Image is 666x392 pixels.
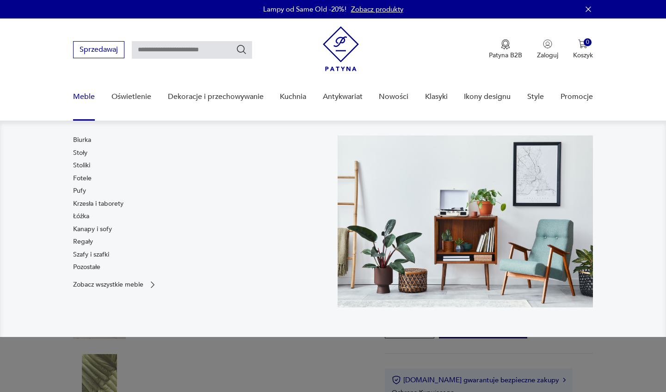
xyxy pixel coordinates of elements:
a: Łóżka [73,212,89,221]
p: Zobacz wszystkie meble [73,282,143,288]
p: Patyna B2B [489,51,522,60]
img: Patyna - sklep z meblami i dekoracjami vintage [323,26,359,71]
a: Pufy [73,186,86,196]
a: Stoły [73,148,87,158]
a: Fotele [73,174,92,183]
a: Kanapy i sofy [73,225,112,234]
button: Patyna B2B [489,39,522,60]
a: Style [527,79,544,115]
a: Zobacz wszystkie meble [73,280,157,289]
p: Koszyk [573,51,593,60]
div: 0 [584,38,592,46]
a: Biurka [73,135,91,145]
a: Antykwariat [323,79,363,115]
a: Ikony designu [464,79,511,115]
button: 0Koszyk [573,39,593,60]
a: Regały [73,237,93,246]
a: Klasyki [425,79,448,115]
a: Nowości [379,79,408,115]
button: Szukaj [236,44,247,55]
a: Ikona medaluPatyna B2B [489,39,522,60]
p: Lampy od Same Old -20%! [263,5,346,14]
a: Pozostałe [73,263,100,272]
img: Ikonka użytkownika [543,39,552,49]
a: Szafy i szafki [73,250,109,259]
a: Stoliki [73,161,90,170]
button: Sprzedawaj [73,41,124,58]
img: Ikona koszyka [578,39,587,49]
a: Oświetlenie [111,79,151,115]
a: Sprzedawaj [73,47,124,54]
a: Zobacz produkty [351,5,403,14]
img: Ikona medalu [501,39,510,49]
a: Kuchnia [280,79,306,115]
a: Krzesła i taborety [73,199,123,208]
img: 969d9116629659dbb0bd4e745da535dc.jpg [338,135,593,307]
button: Zaloguj [537,39,558,60]
p: Zaloguj [537,51,558,60]
a: Dekoracje i przechowywanie [168,79,264,115]
a: Meble [73,79,95,115]
a: Promocje [561,79,593,115]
